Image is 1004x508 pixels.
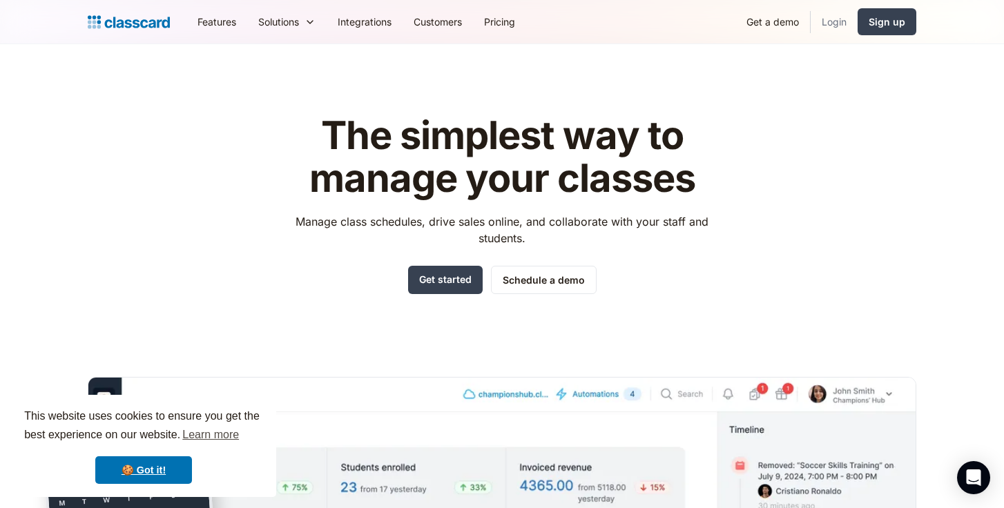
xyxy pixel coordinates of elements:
a: Get a demo [735,6,810,37]
div: Open Intercom Messenger [957,461,990,494]
div: Sign up [869,14,905,29]
a: home [88,12,170,32]
h1: The simplest way to manage your classes [283,115,722,199]
p: Manage class schedules, drive sales online, and collaborate with your staff and students. [283,213,722,246]
a: Schedule a demo [491,266,597,294]
a: Features [186,6,247,37]
span: This website uses cookies to ensure you get the best experience on our website. [24,408,263,445]
div: cookieconsent [11,395,276,497]
a: Customers [403,6,473,37]
a: Pricing [473,6,526,37]
a: dismiss cookie message [95,456,192,484]
a: Get started [408,266,483,294]
a: Integrations [327,6,403,37]
div: Solutions [247,6,327,37]
a: learn more about cookies [180,424,241,445]
div: Solutions [258,14,299,29]
a: Sign up [858,8,916,35]
a: Login [811,6,858,37]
